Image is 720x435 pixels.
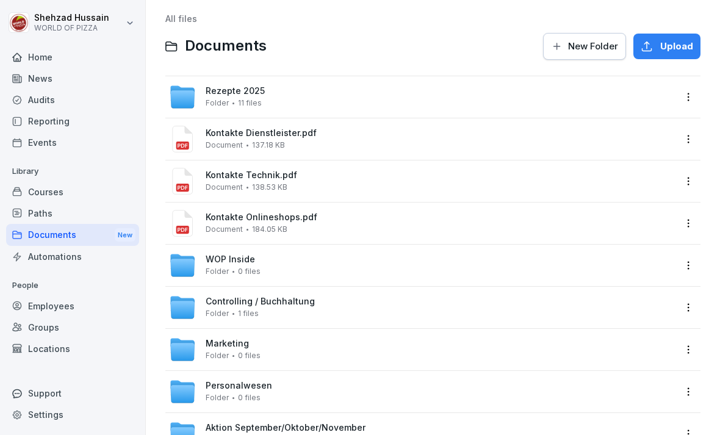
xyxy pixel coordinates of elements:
[206,351,229,360] span: Folder
[6,317,139,338] a: Groups
[169,252,675,279] a: WOP InsideFolder0 files
[660,40,693,53] span: Upload
[6,89,139,110] a: Audits
[206,99,229,107] span: Folder
[238,351,261,360] span: 0 files
[206,267,229,276] span: Folder
[206,141,243,149] span: Document
[6,46,139,68] a: Home
[169,336,675,363] a: MarketingFolder0 files
[34,24,109,32] p: WORLD OF PIZZA
[543,33,626,60] button: New Folder
[6,181,139,203] a: Courses
[6,162,139,181] p: Library
[6,338,139,359] a: Locations
[252,183,287,192] span: 138.53 KB
[169,84,675,110] a: Rezepte 2025Folder11 files
[206,183,243,192] span: Document
[6,68,139,89] a: News
[206,170,675,181] span: Kontakte Technik.pdf
[169,378,675,405] a: PersonalwesenFolder0 files
[206,225,243,234] span: Document
[6,383,139,404] div: Support
[165,13,197,24] a: All files
[34,13,109,23] p: Shehzad Hussain
[6,246,139,267] a: Automations
[568,40,618,53] span: New Folder
[206,212,675,223] span: Kontakte Onlineshops.pdf
[238,394,261,402] span: 0 files
[206,309,229,318] span: Folder
[6,132,139,153] a: Events
[185,37,267,55] span: Documents
[6,110,139,132] a: Reporting
[115,228,135,242] div: New
[206,86,265,96] span: Rezepte 2025
[6,276,139,295] p: People
[206,254,255,265] span: WOP Inside
[6,224,139,246] div: Documents
[6,404,139,425] a: Settings
[169,294,675,321] a: Controlling / BuchhaltungFolder1 files
[238,309,259,318] span: 1 files
[6,224,139,246] a: DocumentsNew
[238,99,262,107] span: 11 files
[206,423,365,433] span: Aktion September/Oktober/November
[252,141,285,149] span: 137.18 KB
[6,295,139,317] a: Employees
[238,267,261,276] span: 0 files
[633,34,700,59] button: Upload
[206,128,675,138] span: Kontakte Dienstleister.pdf
[206,381,272,391] span: Personalwesen
[252,225,287,234] span: 184.05 KB
[206,339,249,349] span: Marketing
[206,297,315,307] span: Controlling / Buchhaltung
[6,203,139,224] a: Paths
[206,394,229,402] span: Folder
